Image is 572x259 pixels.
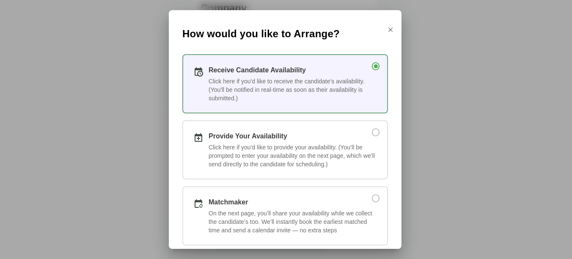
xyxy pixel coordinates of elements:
[209,131,360,141] div: Provide Your Availability
[209,143,377,168] div: Click here if you'd like to provide your availability. (You’ll be prompted to enter your availabi...
[209,209,377,234] div: On the next page, you’ll share your availability while we collect the candidate’s too. We’ll inst...
[182,27,340,41] span: How would you like to Arrange?
[209,65,377,75] div: Receive Candidate Availability
[209,77,377,102] div: Click here if you'd like to receive the candidate’s availability. (You'll be notified in real-tim...
[209,197,360,207] div: Matchmaker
